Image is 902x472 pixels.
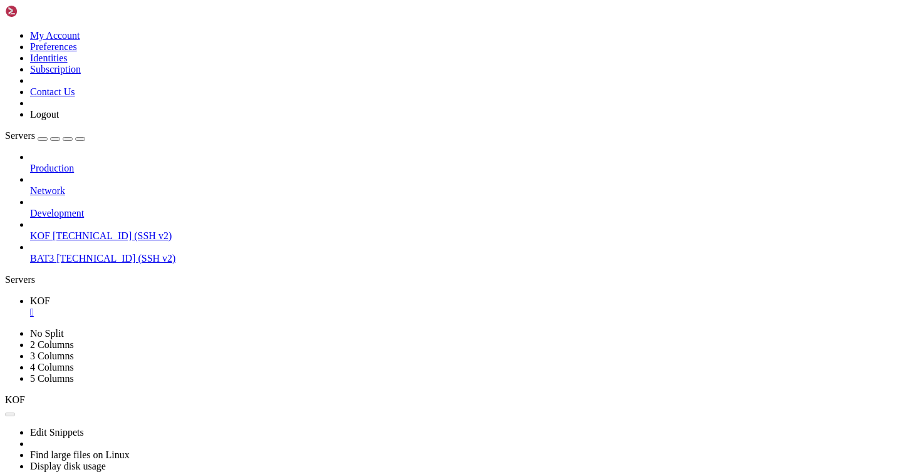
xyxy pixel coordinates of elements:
[5,130,85,141] a: Servers
[30,461,106,471] a: Display disk usage
[30,307,897,318] a: 
[30,151,897,174] li: Production
[30,242,897,264] li: BAT3 [TECHNICAL_ID] (SSH v2)
[53,230,172,241] span: [TECHNICAL_ID] (SSH v2)
[30,295,897,318] a: KOF
[5,130,35,141] span: Servers
[30,295,50,306] span: KOF
[30,86,75,97] a: Contact Us
[30,230,50,241] span: KOF
[30,30,80,41] a: My Account
[30,208,897,219] a: Development
[30,41,77,52] a: Preferences
[30,174,897,197] li: Network
[30,339,74,350] a: 2 Columns
[30,351,74,361] a: 3 Columns
[30,449,130,460] a: Find large files on Linux
[30,163,74,173] span: Production
[30,109,59,120] a: Logout
[5,274,897,285] div: Servers
[56,253,175,264] span: [TECHNICAL_ID] (SSH v2)
[30,53,68,63] a: Identities
[30,219,897,242] li: KOF [TECHNICAL_ID] (SSH v2)
[30,362,74,372] a: 4 Columns
[30,64,81,74] a: Subscription
[30,185,897,197] a: Network
[30,230,897,242] a: KOF [TECHNICAL_ID] (SSH v2)
[30,328,64,339] a: No Split
[30,427,84,438] a: Edit Snippets
[30,253,897,264] a: BAT3 [TECHNICAL_ID] (SSH v2)
[30,373,74,384] a: 5 Columns
[30,208,84,218] span: Development
[30,163,897,174] a: Production
[5,394,25,405] span: KOF
[30,253,54,264] span: BAT3
[30,185,65,196] span: Network
[5,5,77,18] img: Shellngn
[30,197,897,219] li: Development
